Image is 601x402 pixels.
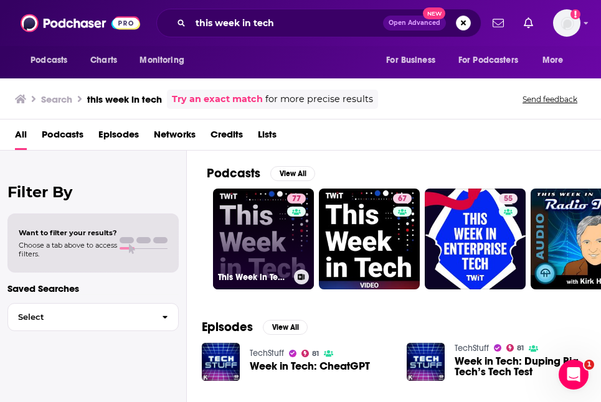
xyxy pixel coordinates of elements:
span: Podcasts [31,52,67,69]
p: Saved Searches [7,283,179,294]
a: 81 [506,344,524,352]
a: TechStuff [250,348,284,358]
img: Week in Tech: Duping Big Tech’s Tech Test [407,343,445,381]
input: Search podcasts, credits, & more... [191,13,383,33]
button: open menu [131,49,200,72]
img: Week in Tech: CheatGPT [202,343,240,381]
h2: Podcasts [207,166,260,181]
h2: Filter By [7,183,179,201]
button: Open AdvancedNew [383,16,446,30]
button: open menu [534,49,579,72]
button: open menu [450,49,536,72]
h3: Search [41,93,72,105]
a: 77This Week in Tech (Audio) [213,189,314,289]
h3: This Week in Tech (Audio) [218,272,289,283]
a: 67 [319,189,420,289]
button: Send feedback [519,94,581,105]
a: Networks [154,124,196,150]
span: Want to filter your results? [19,228,117,237]
span: 77 [292,193,301,205]
a: Show notifications dropdown [488,12,509,34]
img: Podchaser - Follow, Share and Rate Podcasts [21,11,140,35]
a: All [15,124,27,150]
a: Charts [82,49,125,72]
button: Select [7,303,179,331]
span: Monitoring [140,52,184,69]
span: Logged in as AparnaKulkarni [553,9,580,37]
a: 77 [287,194,306,203]
span: Charts [90,52,117,69]
span: More [542,52,564,69]
span: New [423,7,445,19]
span: 67 [398,193,407,205]
button: View All [270,166,315,181]
h3: this week in tech [87,93,162,105]
button: open menu [377,49,451,72]
a: Week in Tech: Duping Big Tech’s Tech Test [455,356,597,377]
span: 55 [504,193,513,205]
a: Podcasts [42,124,83,150]
button: open menu [22,49,83,72]
span: Choose a tab above to access filters. [19,241,117,258]
a: TechStuff [455,343,489,353]
span: For Podcasters [458,52,518,69]
svg: Add a profile image [570,9,580,19]
span: For Business [386,52,435,69]
a: EpisodesView All [202,319,308,335]
span: for more precise results [265,92,373,106]
a: 81 [301,350,319,357]
button: Show profile menu [553,9,580,37]
img: User Profile [553,9,580,37]
a: PodcastsView All [207,166,315,181]
h2: Episodes [202,319,253,335]
span: 81 [517,345,524,351]
a: 55 [499,194,518,203]
a: Lists [258,124,277,150]
a: Credits [211,124,243,150]
iframe: Intercom live chat [559,360,589,390]
span: Select [8,313,152,321]
a: Episodes [98,124,139,150]
a: Try an exact match [172,92,263,106]
a: 55 [425,189,526,289]
a: 67 [393,194,412,203]
a: Show notifications dropdown [519,12,538,34]
div: Search podcasts, credits, & more... [156,9,481,37]
span: 1 [584,360,594,370]
span: 81 [312,351,319,357]
a: Week in Tech: CheatGPT [250,361,370,372]
span: Open Advanced [389,20,440,26]
button: View All [263,320,308,335]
